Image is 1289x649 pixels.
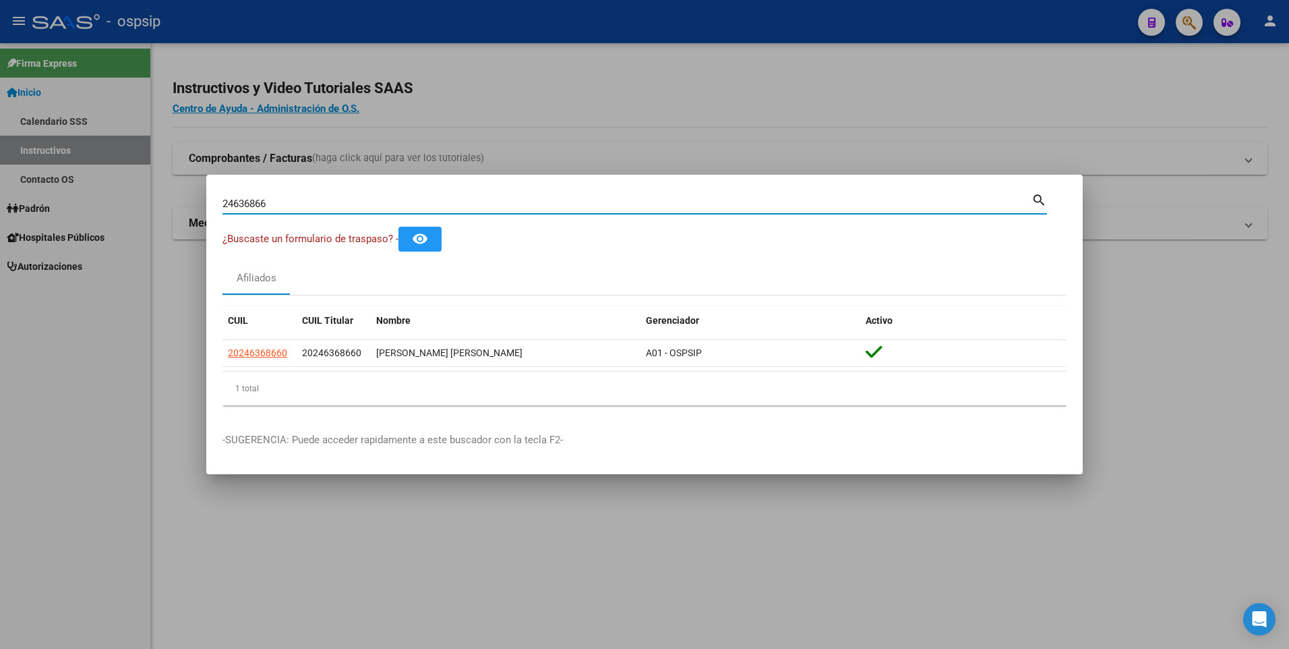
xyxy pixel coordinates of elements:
[1031,191,1047,207] mat-icon: search
[222,306,297,335] datatable-header-cell: CUIL
[376,315,411,326] span: Nombre
[228,315,248,326] span: CUIL
[222,372,1067,405] div: 1 total
[371,306,640,335] datatable-header-cell: Nombre
[646,315,699,326] span: Gerenciador
[860,306,1067,335] datatable-header-cell: Activo
[222,432,1067,448] p: -SUGERENCIA: Puede acceder rapidamente a este buscador con la tecla F2-
[412,230,428,246] mat-icon: remove_red_eye
[646,347,702,358] span: A01 - OSPSIP
[376,345,635,361] div: [PERSON_NAME] [PERSON_NAME]
[302,315,353,326] span: CUIL Titular
[237,271,276,287] div: Afiliados
[302,347,361,358] span: 20246368660
[640,306,860,335] datatable-header-cell: Gerenciador
[866,315,893,326] span: Activo
[222,233,398,245] span: ¿Buscaste un formulario de traspaso? -
[1243,603,1276,636] div: Open Intercom Messenger
[297,306,371,335] datatable-header-cell: CUIL Titular
[228,347,287,358] span: 20246368660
